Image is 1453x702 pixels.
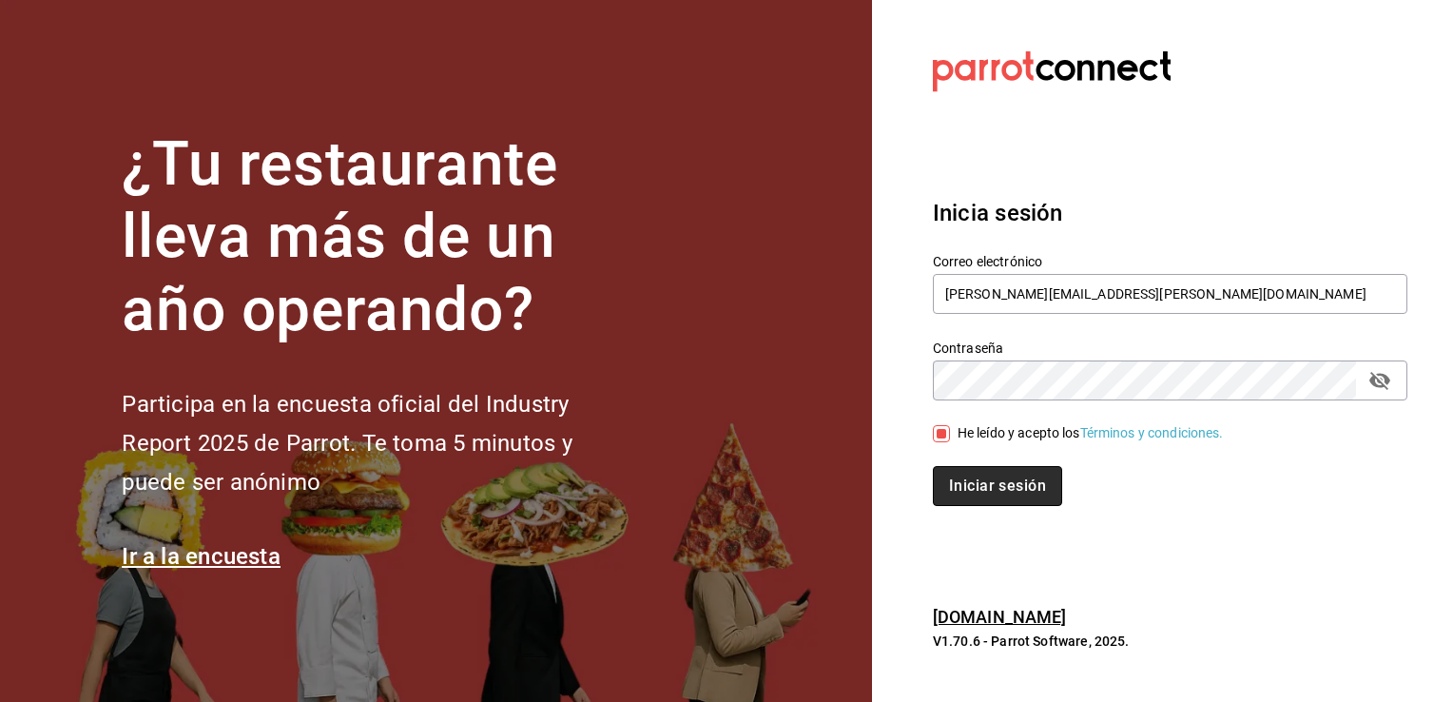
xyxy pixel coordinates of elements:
label: Contraseña [933,341,1407,354]
a: Términos y condiciones. [1080,425,1224,440]
p: V1.70.6 - Parrot Software, 2025. [933,632,1407,651]
label: Correo electrónico [933,254,1407,267]
h1: ¿Tu restaurante lleva más de un año operando? [122,128,635,347]
button: Iniciar sesión [933,466,1062,506]
h3: Inicia sesión [933,196,1407,230]
div: He leído y acepto los [958,423,1224,443]
h2: Participa en la encuesta oficial del Industry Report 2025 de Parrot. Te toma 5 minutos y puede se... [122,385,635,501]
button: passwordField [1364,364,1396,397]
input: Ingresa tu correo electrónico [933,274,1407,314]
a: [DOMAIN_NAME] [933,607,1067,627]
a: Ir a la encuesta [122,543,281,570]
